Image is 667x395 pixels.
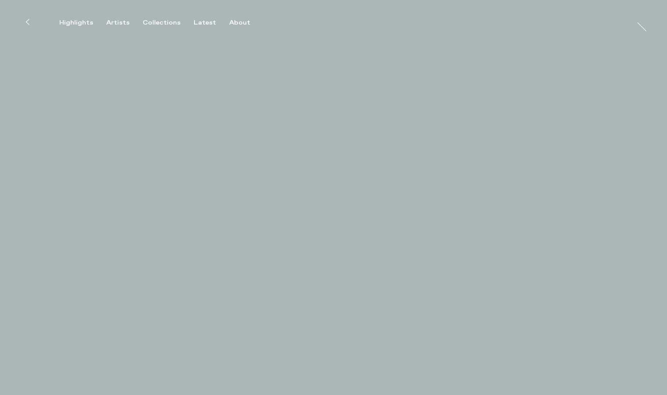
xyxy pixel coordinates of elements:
[194,19,229,27] button: Latest
[106,19,130,27] div: Artists
[59,19,93,27] div: Highlights
[143,19,180,27] div: Collections
[106,19,143,27] button: Artists
[194,19,216,27] div: Latest
[229,19,263,27] button: About
[143,19,194,27] button: Collections
[59,19,106,27] button: Highlights
[229,19,250,27] div: About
